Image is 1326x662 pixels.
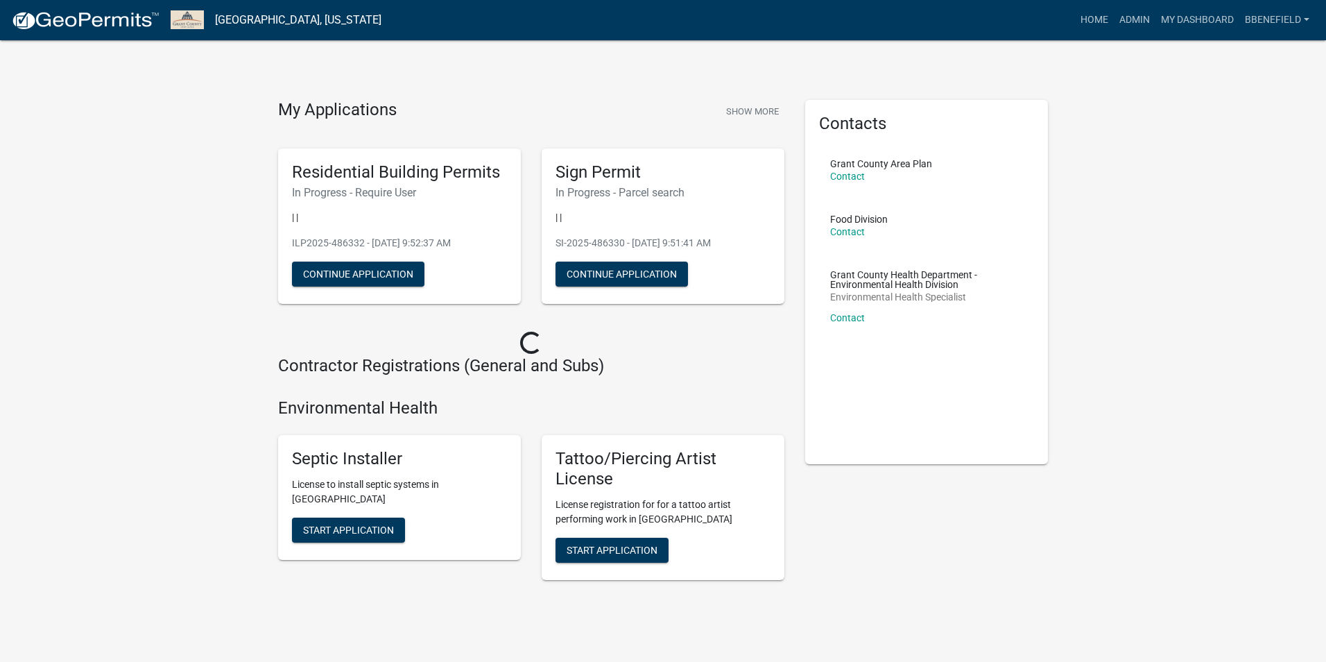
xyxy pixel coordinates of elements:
[292,262,424,287] button: Continue Application
[1155,7,1239,33] a: My Dashboard
[1075,7,1114,33] a: Home
[556,210,770,225] p: | |
[830,292,1023,302] p: Environmental Health Specialist
[830,159,932,169] p: Grant County Area Plan
[278,398,784,418] h4: Environmental Health
[556,538,669,563] button: Start Application
[830,226,865,237] a: Contact
[721,100,784,123] button: Show More
[556,449,770,489] h5: Tattoo/Piercing Artist License
[278,356,784,376] h4: Contractor Registrations (General and Subs)
[303,524,394,535] span: Start Application
[556,262,688,287] button: Continue Application
[556,236,770,251] p: SI-2025-486330 - [DATE] 9:51:41 AM
[556,162,770,183] h5: Sign Permit
[1239,7,1315,33] a: BBenefield
[819,114,1034,134] h5: Contacts
[292,186,507,199] h6: In Progress - Require User
[556,186,770,199] h6: In Progress - Parcel search
[278,100,397,121] h4: My Applications
[171,10,204,29] img: Grant County, Indiana
[556,498,770,527] p: License registration for for a tattoo artist performing work in [GEOGRAPHIC_DATA]
[1114,7,1155,33] a: Admin
[292,236,507,251] p: ILP2025-486332 - [DATE] 9:52:37 AM
[567,544,657,555] span: Start Application
[292,162,507,183] h5: Residential Building Permits
[215,8,381,32] a: [GEOGRAPHIC_DATA], [US_STATE]
[830,270,1023,289] p: Grant County Health Department - Environmental Health Division
[292,449,507,469] h5: Septic Installer
[830,214,888,224] p: Food Division
[292,210,507,225] p: | |
[292,518,405,543] button: Start Application
[830,312,865,323] a: Contact
[292,477,507,507] p: License to install septic systems in [GEOGRAPHIC_DATA]
[830,171,865,182] a: Contact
